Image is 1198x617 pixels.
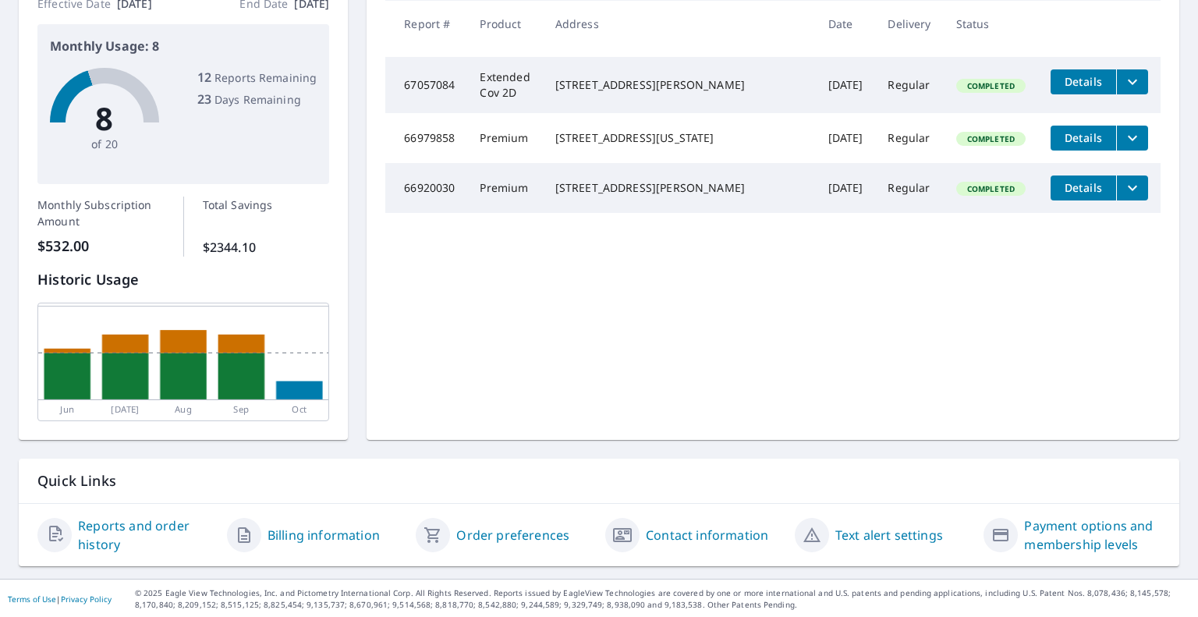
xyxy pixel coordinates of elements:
[37,197,165,229] p: Monthly Subscription Amount
[958,80,1024,91] span: Completed
[1116,69,1148,94] button: filesDropdownBtn-67057084
[467,113,542,163] td: Premium
[1060,130,1107,145] span: Details
[37,471,1161,491] p: Quick Links
[292,403,307,415] tspan: Oct
[50,37,317,55] p: Monthly Usage: 8
[1060,74,1107,89] span: Details
[875,163,943,213] td: Regular
[37,269,329,290] p: Historic Usage
[385,113,467,163] td: 66979858
[875,113,943,163] td: Regular
[816,113,876,163] td: [DATE]
[1051,69,1116,94] button: detailsBtn-67057084
[78,516,214,554] a: Reports and order history
[1024,516,1161,554] a: Payment options and membership levels
[385,163,467,213] td: 66920030
[555,77,803,93] div: [STREET_ADDRESS][PERSON_NAME]
[385,57,467,113] td: 67057084
[8,594,112,604] p: |
[835,526,943,544] a: Text alert settings
[958,183,1024,194] span: Completed
[555,130,803,146] div: [STREET_ADDRESS][US_STATE]
[816,163,876,213] td: [DATE]
[203,197,330,213] p: Total Savings
[197,90,211,108] p: 23
[91,136,118,152] p: of 20
[1116,126,1148,151] button: filesDropdownBtn-66979858
[268,526,380,544] a: Billing information
[214,91,301,108] p: Days Remaining
[61,594,112,605] a: Privacy Policy
[59,403,74,415] tspan: Jun
[175,403,192,415] tspan: Aug
[875,57,943,113] td: Regular
[37,236,165,257] p: $ 532.00
[197,68,211,87] p: 12
[234,403,250,415] tspan: Sep
[1060,180,1107,195] span: Details
[203,238,330,257] p: $ 2344.10
[95,103,113,134] p: 8
[1116,176,1148,200] button: filesDropdownBtn-66920030
[467,57,542,113] td: Extended Cov 2D
[8,594,56,605] a: Terms of Use
[1051,126,1116,151] button: detailsBtn-66979858
[555,180,803,196] div: [STREET_ADDRESS][PERSON_NAME]
[467,163,542,213] td: Premium
[214,69,317,86] p: Reports Remaining
[1051,176,1116,200] button: detailsBtn-66920030
[456,526,569,544] a: Order preferences
[646,526,768,544] a: Contact information
[816,57,876,113] td: [DATE]
[958,133,1024,144] span: Completed
[135,587,1190,611] p: © 2025 Eagle View Technologies, Inc. and Pictometry International Corp. All Rights Reserved. Repo...
[112,403,140,415] tspan: [DATE]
